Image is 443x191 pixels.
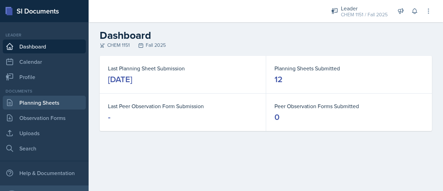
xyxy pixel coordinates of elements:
[3,111,86,125] a: Observation Forms
[274,112,280,123] div: 0
[108,102,257,110] dt: Last Peer Observation Form Submission
[108,112,110,123] div: -
[274,102,424,110] dt: Peer Observation Forms Submitted
[341,11,388,18] div: CHEM 1151 / Fall 2025
[3,88,86,94] div: Documents
[100,42,432,49] div: CHEM 1151 Fall 2025
[274,64,424,72] dt: Planning Sheets Submitted
[274,74,282,85] div: 12
[3,40,86,53] a: Dashboard
[108,74,132,85] div: [DATE]
[3,70,86,84] a: Profile
[3,55,86,69] a: Calendar
[3,166,86,180] div: Help & Documentation
[3,141,86,155] a: Search
[3,32,86,38] div: Leader
[108,64,257,72] dt: Last Planning Sheet Submission
[3,96,86,110] a: Planning Sheets
[341,4,388,12] div: Leader
[100,29,432,42] h2: Dashboard
[3,126,86,140] a: Uploads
